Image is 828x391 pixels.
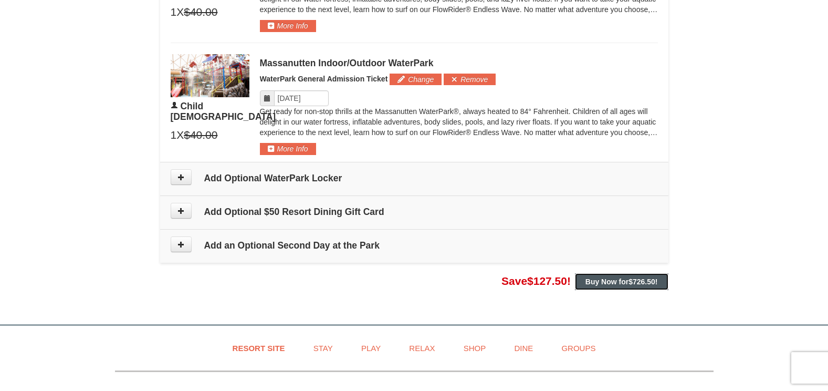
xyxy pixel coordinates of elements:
[450,336,499,360] a: Shop
[396,336,448,360] a: Relax
[348,336,394,360] a: Play
[260,143,316,155] button: More Info
[260,58,658,68] div: Massanutten Indoor/Outdoor WaterPark
[184,127,217,143] span: $40.00
[184,4,217,20] span: $40.00
[527,275,567,287] span: $127.50
[171,101,276,122] span: Child [DEMOGRAPHIC_DATA]
[171,207,658,217] h4: Add Optional $50 Resort Dining Gift Card
[501,275,571,287] span: Save !
[390,74,442,85] button: Change
[260,106,658,138] p: Get ready for non-stop thrills at the Massanutten WaterPark®, always heated to 84° Fahrenheit. Ch...
[171,173,658,183] h4: Add Optional WaterPark Locker
[219,336,298,360] a: Resort Site
[548,336,609,360] a: Groups
[171,54,249,97] img: 6619917-1403-22d2226d.jpg
[501,336,546,360] a: Dine
[260,75,388,83] span: WaterPark General Admission Ticket
[171,127,177,143] span: 1
[176,127,184,143] span: X
[444,74,496,85] button: Remove
[176,4,184,20] span: X
[585,277,658,286] strong: Buy Now for !
[300,336,346,360] a: Stay
[260,20,316,32] button: More Info
[171,240,658,251] h4: Add an Optional Second Day at the Park
[575,273,668,290] button: Buy Now for$726.50!
[628,277,655,286] span: $726.50
[171,4,177,20] span: 1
